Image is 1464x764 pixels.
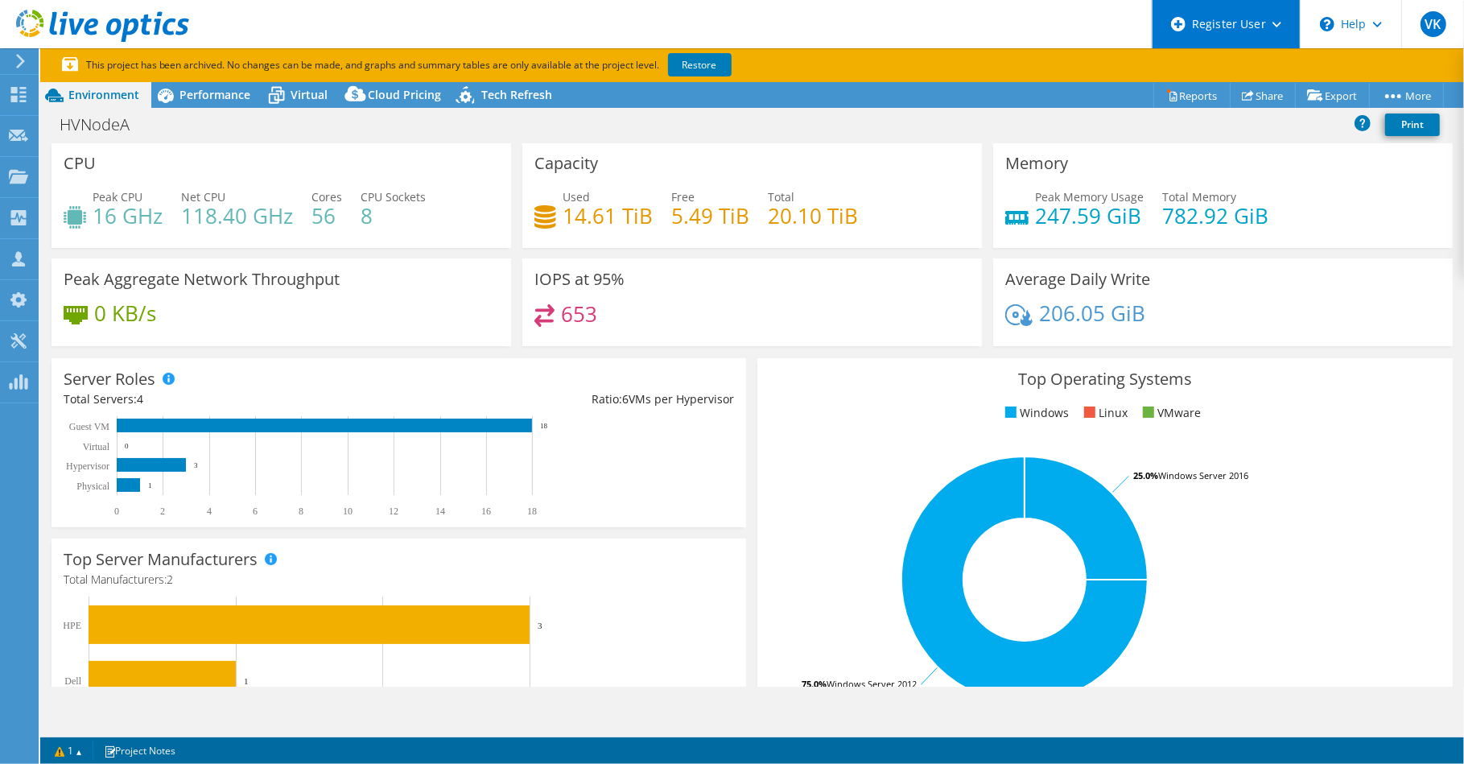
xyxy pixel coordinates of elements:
text: 8 [299,506,303,517]
span: 4 [137,391,143,407]
h3: Top Server Manufacturers [64,551,258,568]
h3: Server Roles [64,370,155,388]
span: Virtual [291,87,328,102]
h4: 782.92 GiB [1162,207,1268,225]
span: 2 [167,572,173,587]
div: Ratio: VMs per Hypervisor [399,390,735,408]
span: Used [563,189,590,204]
h1: HVNodeA [52,116,155,134]
span: Environment [68,87,139,102]
span: Net CPU [181,189,225,204]
a: Print [1385,114,1440,136]
tspan: 25.0% [1133,469,1158,481]
span: 6 [622,391,629,407]
h4: 247.59 GiB [1035,207,1144,225]
tspan: Windows Server 2012 [827,678,917,690]
a: Export [1295,83,1370,108]
span: Cloud Pricing [368,87,441,102]
span: Total Memory [1162,189,1236,204]
text: 2 [160,506,165,517]
text: 10 [343,506,353,517]
h3: IOPS at 95% [534,270,625,288]
h4: 653 [561,305,597,323]
text: 6 [253,506,258,517]
h4: 14.61 TiB [563,207,653,225]
text: Physical [76,481,109,492]
span: Peak CPU [93,189,142,204]
span: Total [768,189,794,204]
text: Hypervisor [66,460,109,472]
span: CPU Sockets [361,189,426,204]
text: 1 [148,481,152,489]
a: More [1369,83,1444,108]
span: Performance [179,87,250,102]
a: 1 [43,741,93,761]
a: Restore [668,53,732,76]
text: 1 [244,676,249,686]
text: 18 [540,422,548,430]
tspan: Windows Server 2016 [1158,469,1248,481]
text: 0 [125,442,129,450]
h3: CPU [64,155,96,172]
text: HPE [63,620,81,631]
h4: 20.10 TiB [768,207,858,225]
text: 0 [114,506,119,517]
text: 12 [389,506,398,517]
a: Reports [1153,83,1231,108]
h3: Capacity [534,155,598,172]
a: Share [1230,83,1296,108]
div: Total Servers: [64,390,399,408]
text: 3 [194,461,198,469]
text: 4 [207,506,212,517]
span: Tech Refresh [481,87,552,102]
text: Dell [64,675,81,687]
h4: 16 GHz [93,207,163,225]
h4: Total Manufacturers: [64,571,734,588]
h4: 5.49 TiB [671,207,749,225]
svg: \n [1320,17,1334,31]
li: VMware [1139,404,1202,422]
span: Free [671,189,695,204]
text: 14 [435,506,445,517]
h3: Peak Aggregate Network Throughput [64,270,340,288]
span: Cores [311,189,342,204]
h4: 56 [311,207,342,225]
li: Windows [1001,404,1070,422]
a: Project Notes [93,741,187,761]
h3: Top Operating Systems [769,370,1440,388]
tspan: 75.0% [802,678,827,690]
li: Linux [1080,404,1128,422]
h3: Memory [1005,155,1068,172]
text: 18 [527,506,537,517]
text: Virtual [83,441,110,452]
span: VK [1421,11,1446,37]
text: Guest VM [69,421,109,432]
h3: Average Daily Write [1005,270,1150,288]
h4: 8 [361,207,426,225]
h4: 206.05 GiB [1039,304,1145,322]
p: This project has been archived. No changes can be made, and graphs and summary tables are only av... [62,56,851,74]
h4: 0 KB/s [94,304,156,322]
h4: 118.40 GHz [181,207,293,225]
text: 16 [481,506,491,517]
text: 3 [538,621,542,630]
span: Peak Memory Usage [1035,189,1144,204]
